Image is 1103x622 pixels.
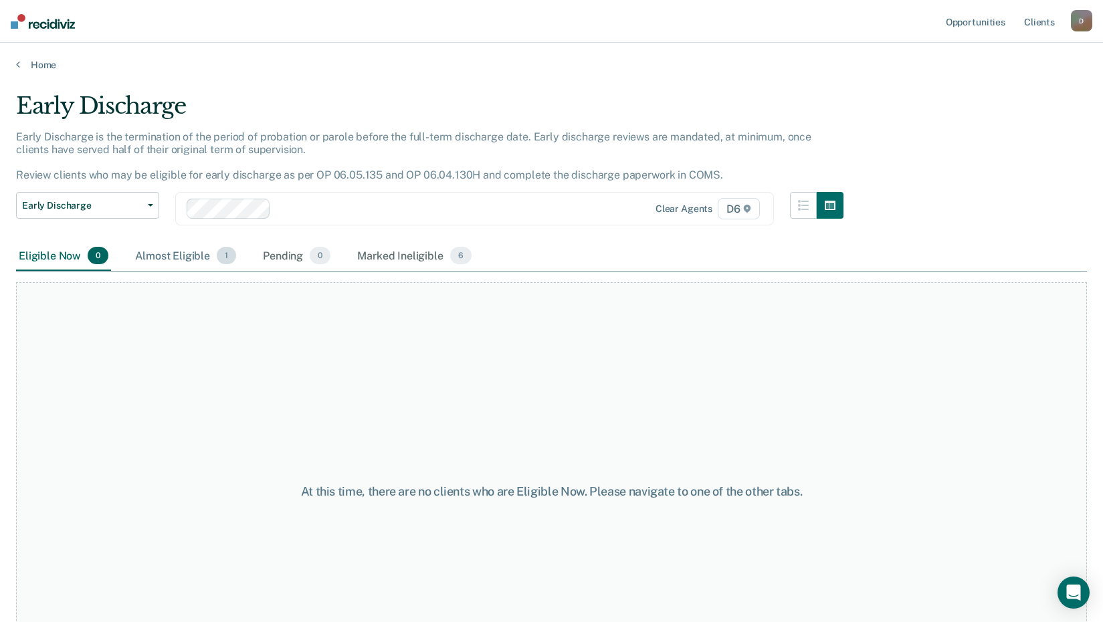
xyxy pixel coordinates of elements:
span: Early Discharge [22,200,142,211]
div: Early Discharge [16,92,843,130]
a: Home [16,59,1087,71]
div: Open Intercom Messenger [1058,577,1090,609]
div: Marked Ineligible6 [355,241,474,271]
div: Pending0 [260,241,333,271]
span: 6 [450,247,472,264]
div: Clear agents [656,203,712,215]
img: Recidiviz [11,14,75,29]
div: Eligible Now0 [16,241,111,271]
button: D [1071,10,1092,31]
span: 0 [88,247,108,264]
span: D6 [718,198,760,219]
p: Early Discharge is the termination of the period of probation or parole before the full-term disc... [16,130,811,182]
span: 1 [217,247,236,264]
span: 0 [310,247,330,264]
button: Early Discharge [16,192,159,219]
div: At this time, there are no clients who are Eligible Now. Please navigate to one of the other tabs. [284,484,819,499]
div: Almost Eligible1 [132,241,239,271]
